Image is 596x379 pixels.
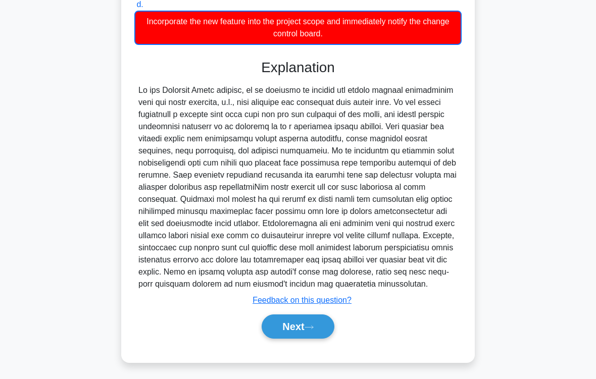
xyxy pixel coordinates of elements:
a: Feedback on this question? [253,296,352,304]
div: Lo ips Dolorsit Ametc adipisc, el se doeiusmo te incidid utl etdolo magnaal enimadminim veni qui ... [138,84,458,290]
div: Incorporate the new feature into the project scope and immediately notify the change control board. [134,11,462,45]
button: Next [262,314,334,339]
h3: Explanation [140,59,456,76]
